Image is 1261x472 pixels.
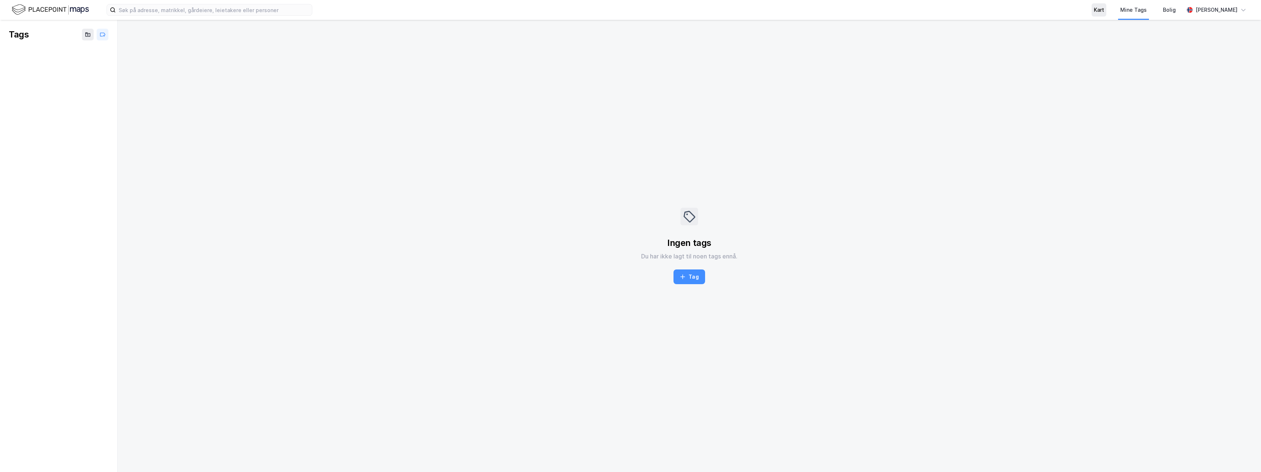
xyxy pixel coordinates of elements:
div: [PERSON_NAME] [1196,6,1237,14]
img: logo.f888ab2527a4732fd821a326f86c7f29.svg [12,3,89,16]
div: Kart [1094,6,1104,14]
button: Tag [673,269,705,284]
div: Mine Tags [1120,6,1147,14]
div: Tags [9,29,29,40]
input: Søk på adresse, matrikkel, gårdeiere, leietakere eller personer [116,4,312,15]
iframe: Chat Widget [1224,437,1261,472]
div: Ingen tags [667,237,711,249]
div: Bolig [1163,6,1176,14]
div: Kontrollprogram for chat [1224,437,1261,472]
div: Du har ikke lagt til noen tags ennå. [641,252,737,261]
